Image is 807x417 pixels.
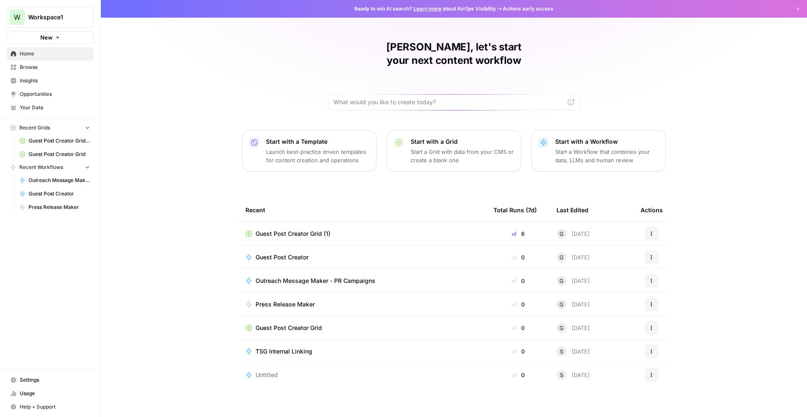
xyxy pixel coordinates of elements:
[559,253,564,261] span: G
[20,77,90,84] span: Insights
[414,5,441,12] a: Learn more
[411,148,514,164] p: Start a Grid with data from your CMS or create a blank one
[531,130,666,172] button: Start with a WorkflowStart a Workflow that combines your data, LLMs and human review
[29,203,90,211] span: Press Release Maker
[266,137,369,146] p: Start with a Template
[7,47,94,61] a: Home
[7,101,94,114] a: Your Data
[19,164,63,171] span: Recent Workflows
[28,13,79,21] span: Workspace1
[16,187,94,201] a: Guest Post Creator
[7,121,94,134] button: Recent Grids
[256,277,375,285] span: Outreach Message Maker - PR Campaigns
[7,31,94,44] button: New
[245,277,480,285] a: Outreach Message Maker - PR Campaigns
[493,198,537,222] div: Total Runs (7d)
[29,150,90,158] span: Guest Post Creator Grid
[20,104,90,111] span: Your Data
[556,346,590,356] div: [DATE]
[493,300,543,309] div: 0
[411,137,514,146] p: Start with a Grid
[7,373,94,387] a: Settings
[266,148,369,164] p: Launch best-practice driven templates for content creation and operations
[16,134,94,148] a: Guest Post Creator Grid (1)
[7,7,94,28] button: Workspace: Workspace1
[245,324,480,332] a: Guest Post Creator Grid
[256,253,309,261] span: Guest Post Creator
[493,371,543,379] div: 0
[559,300,564,309] span: G
[556,198,588,222] div: Last Edited
[354,5,496,13] span: Ready to win AI search? about AirOps Visibility
[16,201,94,214] a: Press Release Maker
[556,229,590,239] div: [DATE]
[333,98,564,106] input: What would you like to create today?
[7,87,94,101] a: Opportunities
[245,347,480,356] a: TSG Internal Linking
[641,198,663,222] div: Actions
[20,63,90,71] span: Browse
[20,390,90,397] span: Usage
[555,148,659,164] p: Start a Workflow that combines your data, LLMs and human review
[7,61,94,74] a: Browse
[256,230,330,238] span: Guest Post Creator Grid (1)
[556,299,590,309] div: [DATE]
[29,190,90,198] span: Guest Post Creator
[493,347,543,356] div: 0
[559,277,564,285] span: G
[245,371,480,379] a: Untitled
[256,324,322,332] span: Guest Post Creator Grid
[493,230,543,238] div: 6
[29,177,90,184] span: Outreach Message Maker - PR Campaigns
[559,230,564,238] span: G
[242,130,377,172] button: Start with a TemplateLaunch best-practice driven templates for content creation and operations
[20,90,90,98] span: Opportunities
[560,347,563,356] span: S
[493,324,543,332] div: 0
[29,137,90,145] span: Guest Post Creator Grid (1)
[559,324,564,332] span: G
[245,230,480,238] a: Guest Post Creator Grid (1)
[19,124,50,132] span: Recent Grids
[556,323,590,333] div: [DATE]
[503,5,554,13] span: Actions early access
[328,40,580,67] h1: [PERSON_NAME], let's start your next content workflow
[245,198,480,222] div: Recent
[256,371,278,379] span: Untitled
[245,253,480,261] a: Guest Post Creator
[7,161,94,174] button: Recent Workflows
[556,370,590,380] div: [DATE]
[493,277,543,285] div: 0
[16,174,94,187] a: Outreach Message Maker - PR Campaigns
[555,137,659,146] p: Start with a Workflow
[556,276,590,286] div: [DATE]
[245,300,480,309] a: Press Release Maker
[20,376,90,384] span: Settings
[7,387,94,400] a: Usage
[256,347,312,356] span: TSG Internal Linking
[256,300,315,309] span: Press Release Maker
[20,50,90,58] span: Home
[7,400,94,414] button: Help + Support
[560,371,563,379] span: S
[16,148,94,161] a: Guest Post Creator Grid
[387,130,521,172] button: Start with a GridStart a Grid with data from your CMS or create a blank one
[556,252,590,262] div: [DATE]
[493,253,543,261] div: 0
[40,33,53,42] span: New
[14,12,21,22] span: W
[7,74,94,87] a: Insights
[20,403,90,411] span: Help + Support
